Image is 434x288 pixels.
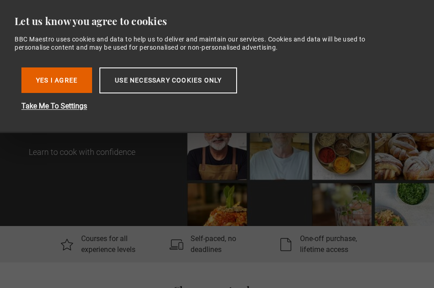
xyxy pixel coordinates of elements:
[21,67,92,93] button: Yes I Agree
[15,35,372,51] div: BBC Maestro uses cookies and data to help us to deliver and maintain our services. Cookies and da...
[15,15,412,28] div: Let us know you agree to cookies
[191,233,264,255] p: Self-paced, no deadlines
[81,233,155,255] p: Courses for all experience levels
[29,146,135,158] p: Learn to cook with confidence
[21,101,313,112] button: Take Me To Settings
[99,67,237,93] button: Use necessary cookies only
[300,233,374,255] p: One-off purchase, lifetime access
